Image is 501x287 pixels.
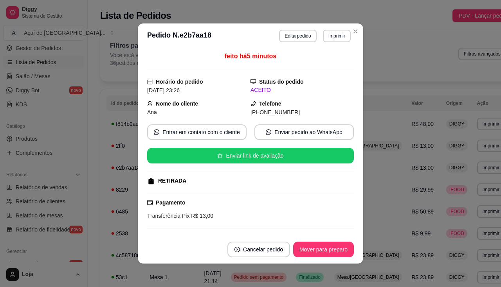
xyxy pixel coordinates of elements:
span: whats-app [266,129,271,135]
strong: Horário do pedido [156,79,203,85]
button: Close [349,25,362,38]
strong: Status do pedido [259,79,304,85]
button: whats-appEntrar em contato com o cliente [147,124,247,140]
span: credit-card [147,200,153,205]
div: ACEITO [250,86,354,94]
span: close-circle [234,247,240,252]
strong: Telefone [259,100,281,107]
button: Imprimir [323,30,351,42]
h3: Pedido N. e2b7aa18 [147,30,211,42]
span: feito há 5 minutos [225,53,276,59]
span: [DATE] 23:26 [147,87,180,93]
button: starEnviar link de avaliação [147,148,354,163]
div: RETIRADA [158,177,186,185]
button: Mover para preparo [293,242,354,257]
strong: Nome do cliente [156,100,198,107]
span: Ana [147,109,157,115]
button: whats-appEnviar pedido ao WhatsApp [254,124,354,140]
span: whats-app [154,129,159,135]
span: star [217,153,223,158]
button: close-circleCancelar pedido [227,242,290,257]
span: calendar [147,79,153,84]
span: user [147,101,153,106]
span: phone [250,101,256,106]
button: Editarpedido [279,30,316,42]
span: R$ 13,00 [189,213,213,219]
span: desktop [250,79,256,84]
span: Transferência Pix [147,213,189,219]
strong: Pagamento [156,199,185,206]
span: [PHONE_NUMBER] [250,109,300,115]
